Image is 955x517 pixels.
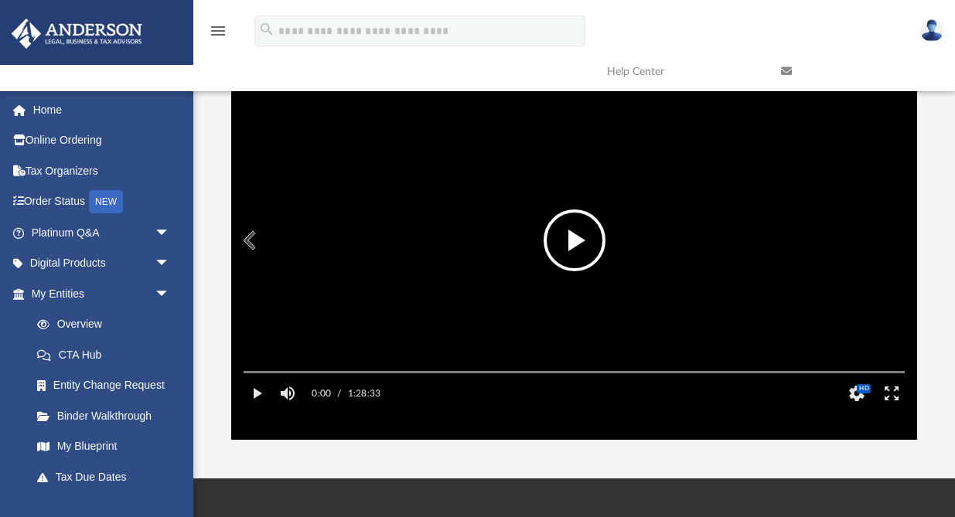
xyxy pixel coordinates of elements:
[274,378,302,409] button: Mute
[155,248,186,280] span: arrow_drop_down
[258,21,275,38] i: search
[239,378,274,409] button: Play
[231,41,917,440] div: File preview
[11,278,193,309] a: My Entitiesarrow_drop_down
[22,431,186,462] a: My Blueprint
[22,309,193,340] a: Overview
[312,378,331,409] label: 0:00
[840,378,875,409] button: Settings
[337,378,341,409] span: /
[209,29,227,40] a: menu
[348,378,381,409] label: 1:28:33
[857,384,871,393] span: HD
[595,41,769,102] a: Help Center
[22,400,193,431] a: Binder Walkthrough
[155,217,186,249] span: arrow_drop_down
[22,461,193,492] a: Tax Due Dates
[875,378,909,409] button: Enter fullscreen
[22,370,193,401] a: Entity Change Request
[22,339,193,370] a: CTA Hub
[11,125,193,156] a: Online Ordering
[155,278,186,310] span: arrow_drop_down
[231,366,917,378] div: Media Slider
[11,155,193,186] a: Tax Organizers
[11,186,193,218] a: Order StatusNEW
[920,19,943,42] img: User Pic
[89,190,123,213] div: NEW
[11,248,193,279] a: Digital Productsarrow_drop_down
[11,94,193,125] a: Home
[209,22,227,40] i: menu
[11,217,193,248] a: Platinum Q&Aarrow_drop_down
[7,19,147,49] img: Anderson Advisors Platinum Portal
[231,219,265,262] button: Previous File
